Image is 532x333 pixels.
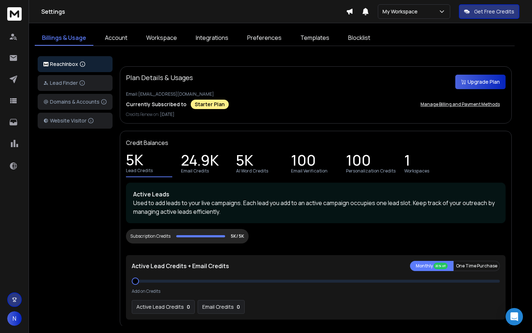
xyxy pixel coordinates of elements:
p: 5K [126,156,143,166]
button: Website Visitor [38,113,113,129]
p: My Workspace [383,8,421,15]
button: One Time Purchase [453,261,500,271]
a: Integrations [189,30,236,46]
a: Account [98,30,135,46]
a: Blocklist [341,30,377,46]
button: Get Free Credits [459,4,519,19]
div: 20% off [434,263,448,269]
p: 0 [237,303,240,311]
p: 100 [346,157,371,167]
p: Plan Details & Usages [126,72,193,83]
button: N [7,311,22,326]
h1: Settings [41,7,346,16]
p: Personalization Credits [346,168,396,174]
p: AI Word Credits [236,168,268,174]
p: Email Credits [202,303,234,311]
a: Workspace [139,30,184,46]
div: Starter Plan [191,100,229,109]
p: Active Leads [133,190,498,199]
p: Currently Subscribed to [126,101,186,108]
a: Billings & Usage [35,30,93,46]
button: Lead Finder [38,75,113,91]
a: Preferences [240,30,289,46]
button: Upgrade Plan [455,75,506,89]
div: Subscription Credits [130,233,170,239]
button: Manage Billing and Payment Methods [415,97,506,112]
p: Manage Billing and Payment Methods [421,101,500,107]
div: Open Intercom Messenger [506,308,523,325]
p: Credits Renew on: [126,112,506,117]
button: Monthly 20% off [410,261,453,271]
p: 0 [187,303,190,311]
p: 100 [291,157,316,167]
p: Email: [EMAIL_ADDRESS][DOMAIN_NAME] [126,91,506,97]
p: 5K/ 5K [231,233,244,239]
p: Lead Credits [126,168,153,174]
a: Templates [293,30,337,46]
span: [DATE] [160,111,174,117]
p: Credit Balances [126,138,168,147]
p: 5K [236,157,253,167]
p: Used to add leads to your live campaigns. Each lead you add to an active campaign occupies one le... [133,199,498,216]
p: Add on Credits [132,288,160,294]
p: Get Free Credits [474,8,514,15]
p: 24.9K [181,157,219,167]
p: 1 [404,157,410,167]
p: Active Lead Credits + Email Credits [132,262,229,270]
button: ReachInbox [38,56,113,72]
p: Email Credits [181,168,209,174]
img: logo [43,62,48,67]
p: Active Lead Credits [136,303,184,311]
p: Workspaces [404,168,429,174]
p: Email Verification [291,168,328,174]
button: Domains & Accounts [38,94,113,110]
